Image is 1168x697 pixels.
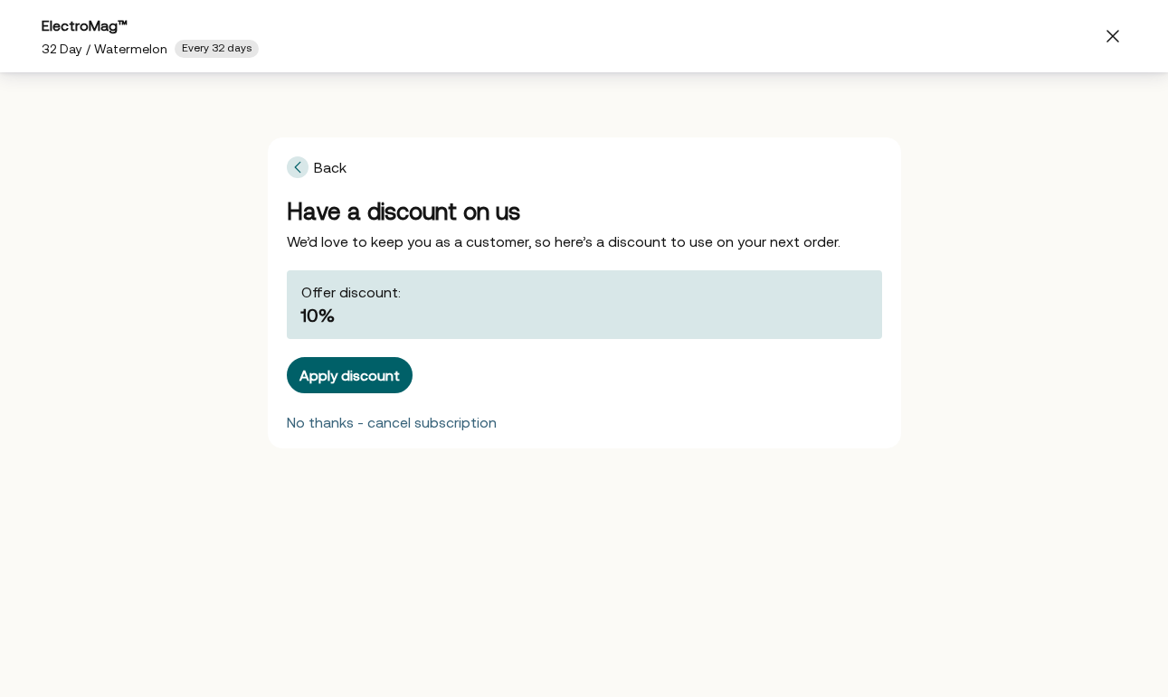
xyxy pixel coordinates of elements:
[287,233,840,250] span: We’d love to keep you as a customer, so here’s a discount to use on your next order.
[301,305,335,325] span: 10%
[182,42,252,56] span: Every 32 days
[299,368,400,382] div: Apply discount
[287,415,497,429] div: No thanks - cancel subscription
[287,357,413,393] button: Apply discount
[287,200,882,223] div: Have a discount on us
[42,17,128,33] span: ElectroMag™
[42,42,167,56] span: 32 Day / Watermelon
[314,159,347,175] span: Back
[287,156,347,178] span: Back
[301,284,401,300] span: Offer discount:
